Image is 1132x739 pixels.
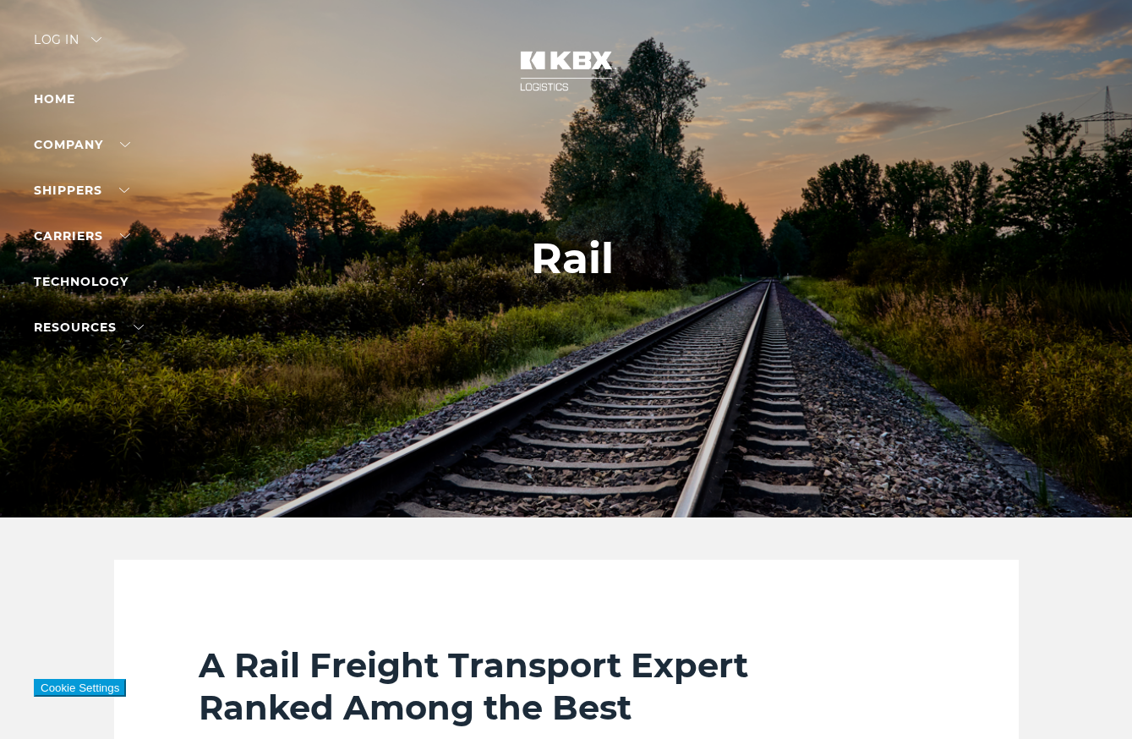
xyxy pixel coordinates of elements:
h1: Rail [531,234,614,283]
img: kbx logo [503,34,630,108]
h2: A Rail Freight Transport Expert Ranked Among the Best [199,644,934,729]
a: RESOURCES [34,320,144,335]
div: Log in [34,34,101,58]
img: arrow [91,37,101,42]
button: Cookie Settings [34,679,126,697]
a: SHIPPERS [34,183,129,198]
a: Technology [34,274,129,289]
a: Company [34,137,130,152]
a: Carriers [34,228,130,244]
a: Home [34,91,75,107]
